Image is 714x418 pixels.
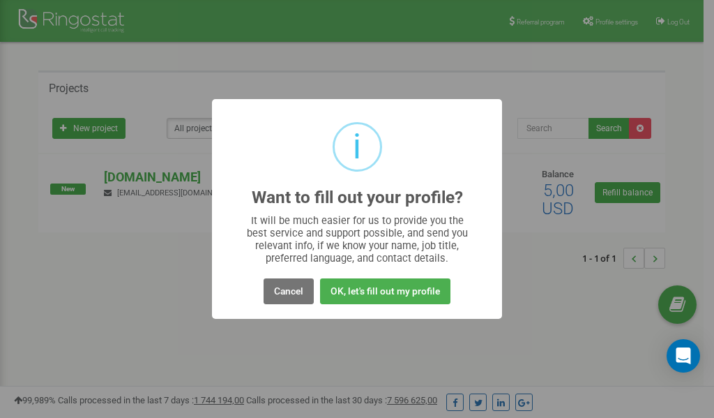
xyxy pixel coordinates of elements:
[240,214,475,264] div: It will be much easier for us to provide you the best service and support possible, and send you ...
[264,278,314,304] button: Cancel
[353,124,361,170] div: i
[252,188,463,207] h2: Want to fill out your profile?
[667,339,700,373] div: Open Intercom Messenger
[320,278,450,304] button: OK, let's fill out my profile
